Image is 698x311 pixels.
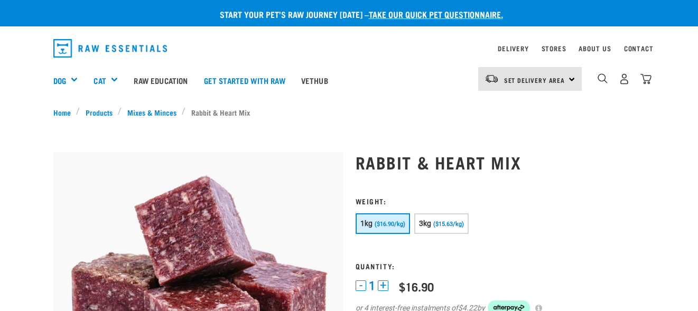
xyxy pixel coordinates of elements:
a: Get started with Raw [196,59,293,101]
a: Mixes & Minces [122,107,182,118]
button: 3kg ($15.63/kg) [414,213,469,234]
button: - [356,280,366,291]
a: Raw Education [126,59,196,101]
a: Contact [624,46,654,50]
div: $16.90 [399,280,434,293]
img: home-icon@2x.png [640,73,652,84]
span: 3kg [419,219,432,228]
img: home-icon-1@2x.png [598,73,608,83]
img: Raw Essentials Logo [53,39,167,58]
nav: dropdown navigation [45,35,654,62]
a: Vethub [293,59,336,101]
h3: Quantity: [356,262,645,270]
a: Products [80,107,118,118]
img: user.png [619,73,630,84]
a: About Us [579,46,611,50]
span: 1 [369,280,375,291]
button: 1kg ($16.90/kg) [356,213,410,234]
a: Home [53,107,77,118]
a: take our quick pet questionnaire. [369,12,503,16]
span: Set Delivery Area [504,78,565,82]
a: Dog [53,74,66,87]
span: 1kg [360,219,373,228]
a: Cat [94,74,106,87]
span: ($15.63/kg) [433,221,464,228]
img: van-moving.png [485,74,499,83]
nav: breadcrumbs [53,107,645,118]
h1: Rabbit & Heart Mix [356,153,645,172]
h3: Weight: [356,197,645,205]
span: ($16.90/kg) [375,221,405,228]
a: Stores [542,46,566,50]
button: + [378,280,388,291]
a: Delivery [498,46,528,50]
